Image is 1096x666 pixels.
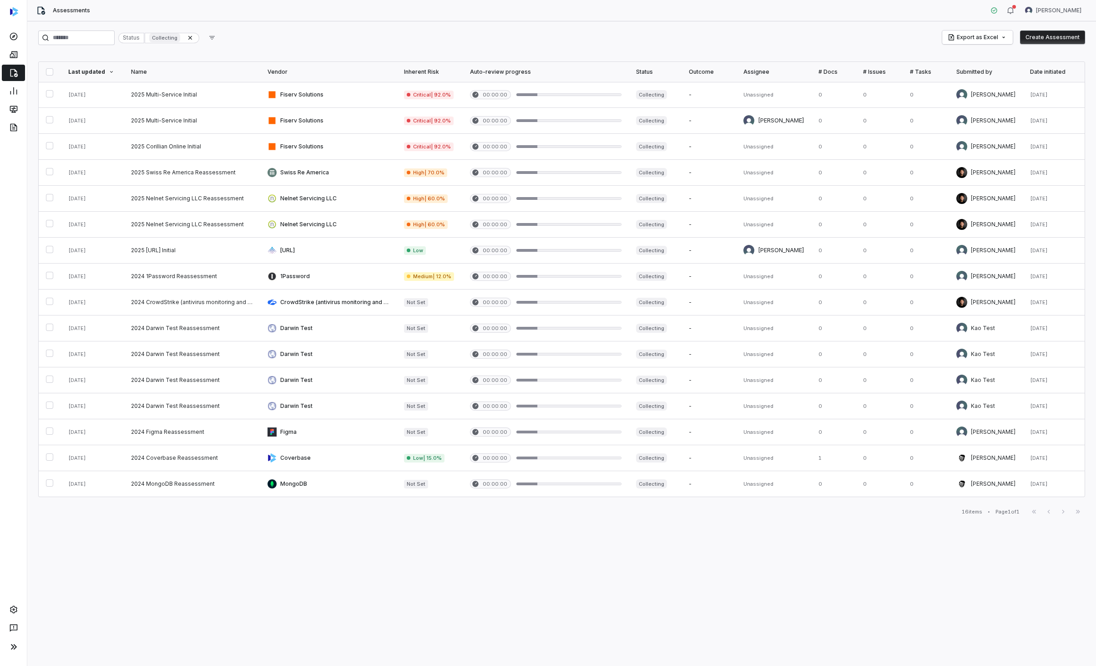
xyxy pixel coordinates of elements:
[682,186,737,212] td: -
[682,264,737,290] td: -
[470,68,621,76] div: Auto-review progress
[942,31,1013,44] button: Export as Excel
[682,134,737,160] td: -
[956,68,1015,76] div: Submitted by
[956,427,967,437] img: Zi Chong Kao avatar
[956,323,967,334] img: Kao Test avatar
[268,68,389,76] div: Vendor
[1030,68,1077,76] div: Date initiated
[682,212,737,238] td: -
[743,115,754,126] img: Brian Ball avatar
[956,167,967,178] img: Clarence Chio avatar
[956,89,967,100] img: Danny Higdon avatar
[956,115,967,126] img: Brian Ball avatar
[743,245,754,256] img: Akhil Vaid avatar
[118,33,144,43] div: Status
[956,193,967,204] img: Clarence Chio avatar
[145,33,199,43] div: Collecting
[682,315,737,341] td: -
[743,68,804,76] div: Assignee
[1020,4,1087,17] button: Amanda Pettenati avatar[PERSON_NAME]
[152,34,177,41] p: Collecting
[956,478,967,489] img: Gus Cuddy avatar
[682,471,737,497] td: -
[956,245,967,256] img: Zi Chong Kao avatar
[682,108,737,134] td: -
[956,452,967,463] img: Gus Cuddy avatar
[682,160,737,186] td: -
[956,219,967,230] img: Clarence Chio avatar
[956,375,967,386] img: Kao Test avatar
[689,68,729,76] div: Outcome
[1020,31,1085,44] button: Create Assessment
[988,508,990,515] div: •
[53,7,90,14] span: Assessments
[682,445,737,471] td: -
[956,271,967,282] img: Zi Chong Kao avatar
[682,82,737,108] td: -
[995,508,1020,515] div: Page 1 of 1
[636,68,674,76] div: Status
[910,68,941,76] div: # Tasks
[1036,7,1081,14] span: [PERSON_NAME]
[956,401,967,412] img: Kao Test avatar
[682,393,737,419] td: -
[1025,7,1032,14] img: Amanda Pettenati avatar
[10,7,18,16] img: svg%3e
[956,349,967,360] img: Kao Test avatar
[682,419,737,445] td: -
[404,68,455,76] div: Inherent Risk
[682,290,737,315] td: -
[131,68,253,76] div: Name
[682,367,737,393] td: -
[682,238,737,264] td: -
[956,141,967,152] img: Danny Higdon avatar
[682,341,737,367] td: -
[962,508,982,515] div: 16 items
[956,297,967,308] img: Clarence Chio avatar
[68,68,116,76] div: Last updated
[863,68,895,76] div: # Issues
[818,68,849,76] div: # Docs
